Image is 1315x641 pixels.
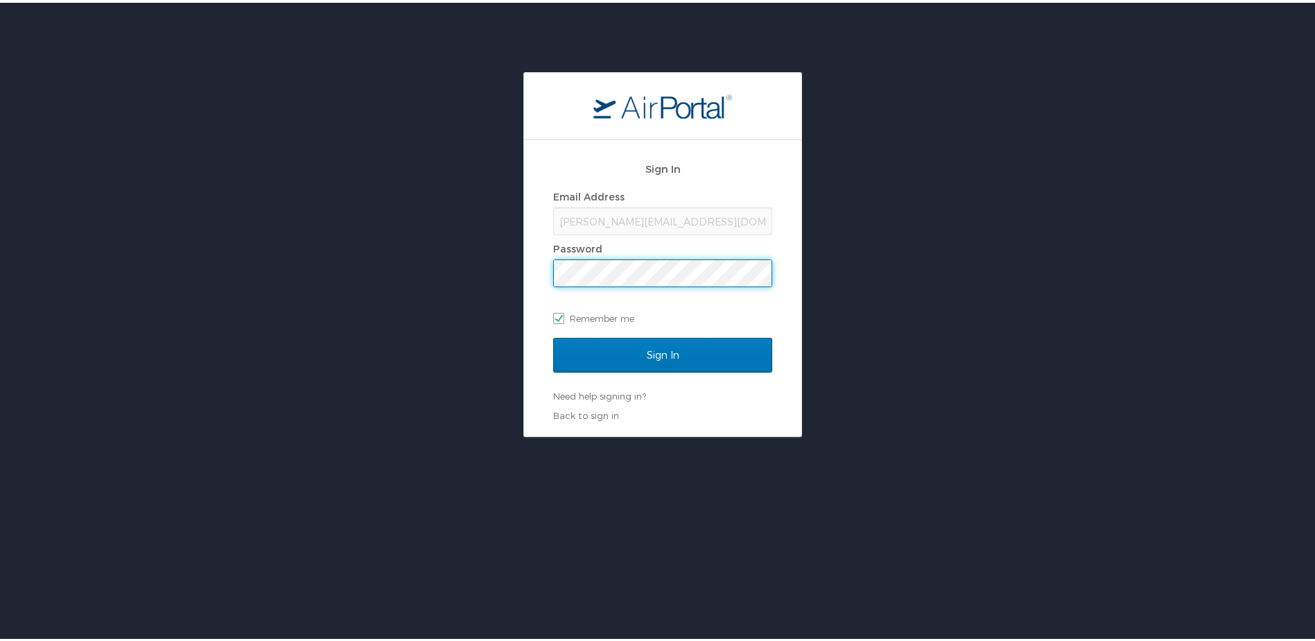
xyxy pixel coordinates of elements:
a: Back to sign in [553,407,619,418]
h2: Sign In [553,158,772,174]
input: Sign In [553,335,772,370]
label: Email Address [553,188,625,200]
img: logo [593,91,732,116]
label: Remember me [553,305,772,326]
label: Password [553,240,602,252]
a: Need help signing in? [553,388,646,399]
